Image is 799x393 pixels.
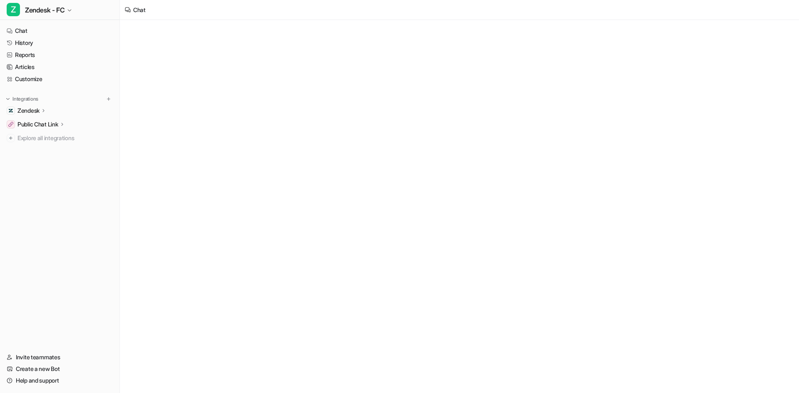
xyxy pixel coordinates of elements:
[3,95,41,103] button: Integrations
[3,351,116,363] a: Invite teammates
[3,375,116,386] a: Help and support
[8,122,13,127] img: Public Chat Link
[3,25,116,37] a: Chat
[17,120,58,129] p: Public Chat Link
[12,96,38,102] p: Integrations
[3,61,116,73] a: Articles
[5,96,11,102] img: expand menu
[8,108,13,113] img: Zendesk
[106,96,112,102] img: menu_add.svg
[133,5,146,14] div: Chat
[17,106,40,115] p: Zendesk
[3,363,116,375] a: Create a new Bot
[7,3,20,16] span: Z
[3,37,116,49] a: History
[25,4,65,16] span: Zendesk - FC
[17,131,113,145] span: Explore all integrations
[3,73,116,85] a: Customize
[3,132,116,144] a: Explore all integrations
[3,49,116,61] a: Reports
[7,134,15,142] img: explore all integrations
